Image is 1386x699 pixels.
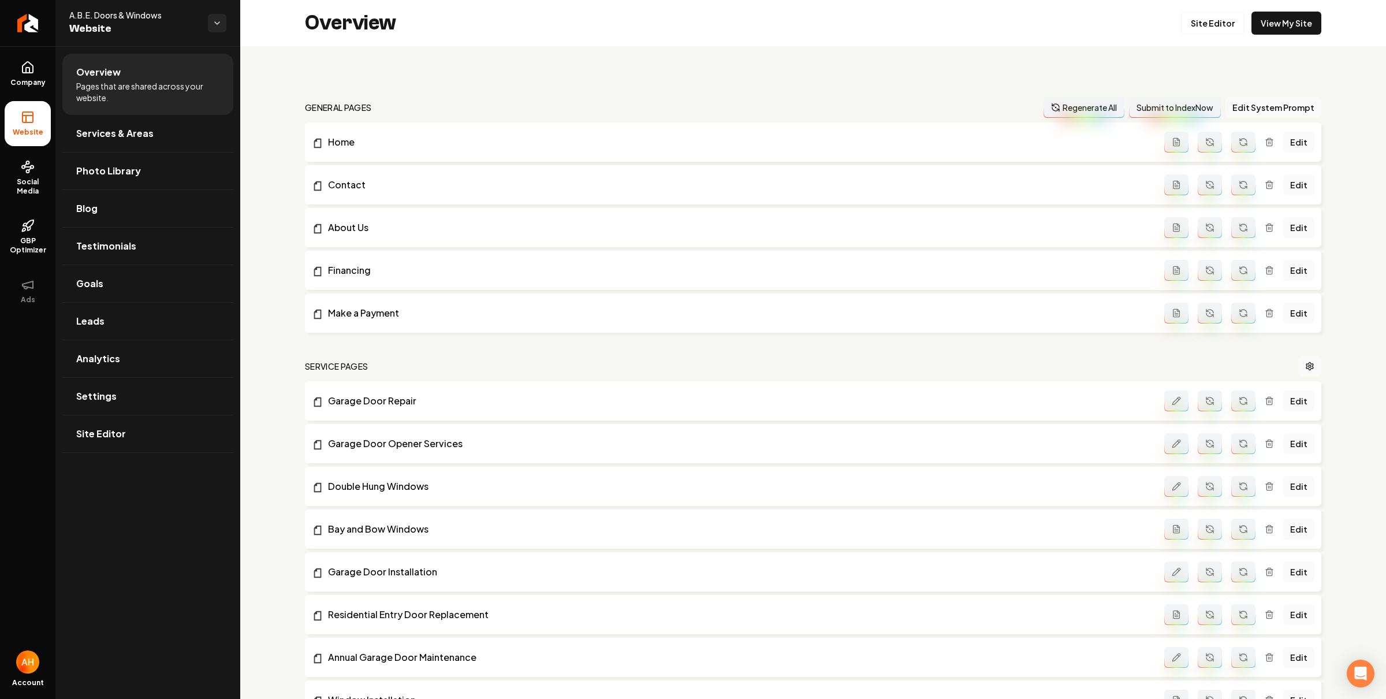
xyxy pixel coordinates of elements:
a: Annual Garage Door Maintenance [312,650,1164,664]
button: Add admin page prompt [1164,132,1188,153]
button: Add admin page prompt [1164,260,1188,281]
button: Open user button [16,650,39,674]
a: Home [312,135,1164,149]
span: Goals [76,277,103,291]
span: Website [69,21,199,37]
span: Account [12,678,44,687]
a: Services & Areas [62,115,233,152]
a: Residential Entry Door Replacement [312,608,1164,622]
a: Double Hung Windows [312,479,1164,493]
a: About Us [312,221,1164,235]
a: Edit [1283,260,1314,281]
button: Edit admin page prompt [1164,647,1188,668]
a: Garage Door Opener Services [312,437,1164,451]
span: Blog [76,202,98,215]
a: Make a Payment [312,306,1164,320]
button: Edit System Prompt [1225,97,1321,118]
span: Testimonials [76,239,136,253]
a: Photo Library [62,153,233,189]
span: Site Editor [76,427,126,441]
span: Photo Library [76,164,141,178]
button: Edit admin page prompt [1164,433,1188,454]
span: Leads [76,314,105,328]
span: Settings [76,389,117,403]
button: Ads [5,269,51,314]
button: Add admin page prompt [1164,217,1188,238]
a: Edit [1283,519,1314,540]
a: Contact [312,178,1164,192]
span: Social Media [5,177,51,196]
img: Rebolt Logo [17,14,39,32]
button: Add admin page prompt [1164,604,1188,625]
a: Edit [1283,303,1314,324]
span: Overview [76,65,121,79]
a: Social Media [5,151,51,205]
span: Pages that are shared across your website. [76,80,219,103]
img: Anthony Hurgoi [16,650,39,674]
a: GBP Optimizer [5,210,51,264]
a: Goals [62,265,233,302]
a: Edit [1283,562,1314,582]
a: Testimonials [62,228,233,265]
button: Add admin page prompt [1164,303,1188,324]
span: Company [6,78,50,87]
a: Edit [1283,476,1314,497]
a: Site Editor [1181,12,1245,35]
h2: general pages [305,102,372,113]
button: Submit to IndexNow [1129,97,1221,118]
div: Open Intercom Messenger [1347,660,1374,687]
button: Edit admin page prompt [1164,562,1188,582]
span: Website [8,128,48,137]
h2: Overview [305,12,396,35]
a: Edit [1283,132,1314,153]
a: Garage Door Repair [312,394,1164,408]
span: Services & Areas [76,127,154,140]
a: Edit [1283,217,1314,238]
a: Analytics [62,340,233,377]
span: A.B.E. Doors & Windows [69,9,199,21]
a: Company [5,51,51,96]
a: Edit [1283,174,1314,195]
a: Edit [1283,391,1314,411]
a: Leads [62,303,233,340]
a: Bay and Bow Windows [312,522,1164,536]
span: GBP Optimizer [5,236,51,255]
span: Ads [16,295,40,304]
button: Add admin page prompt [1164,519,1188,540]
a: Site Editor [62,415,233,452]
a: Blog [62,190,233,227]
a: Garage Door Installation [312,565,1164,579]
a: Edit [1283,433,1314,454]
a: View My Site [1251,12,1321,35]
h2: Service Pages [305,360,368,372]
button: Regenerate All [1044,97,1124,118]
a: Financing [312,263,1164,277]
a: Edit [1283,604,1314,625]
a: Edit [1283,647,1314,668]
a: Settings [62,378,233,415]
button: Add admin page prompt [1164,174,1188,195]
button: Edit admin page prompt [1164,391,1188,411]
span: Analytics [76,352,120,366]
button: Edit admin page prompt [1164,476,1188,497]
